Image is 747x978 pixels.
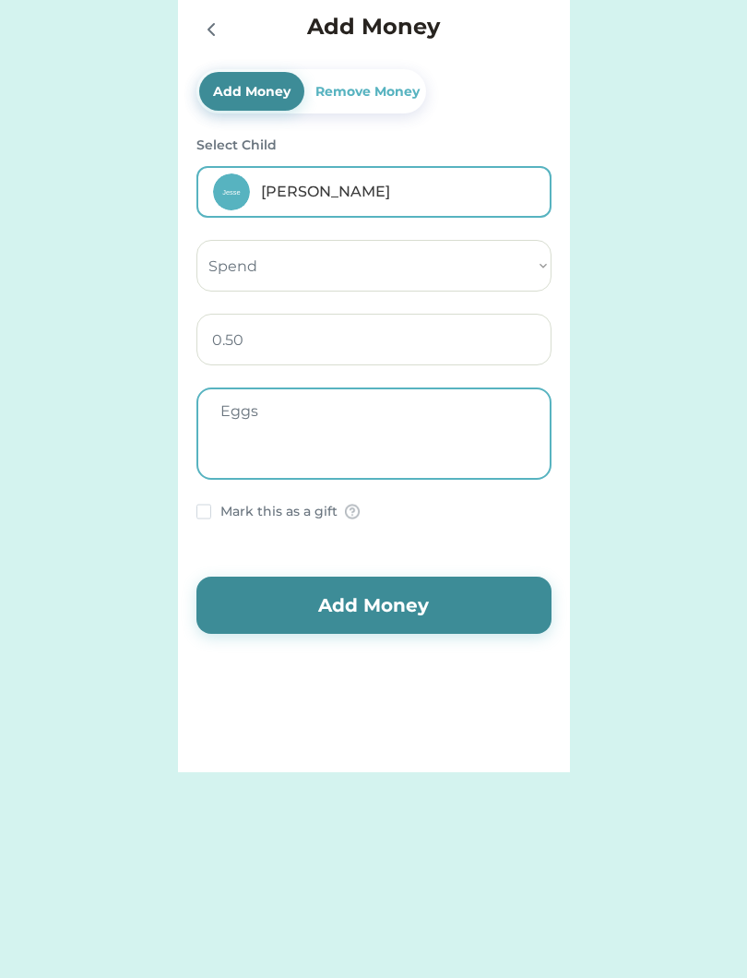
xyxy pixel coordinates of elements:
[345,504,360,519] img: Group%2026910.png
[209,82,294,101] div: Add Money
[220,502,338,521] div: Mark this as a gift
[261,181,535,203] div: [PERSON_NAME]
[196,136,551,155] div: Select Child
[196,314,551,365] input: Enter Amount
[312,82,423,101] div: Remove Money
[196,577,551,634] button: Add Money
[307,10,440,43] h4: Add Money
